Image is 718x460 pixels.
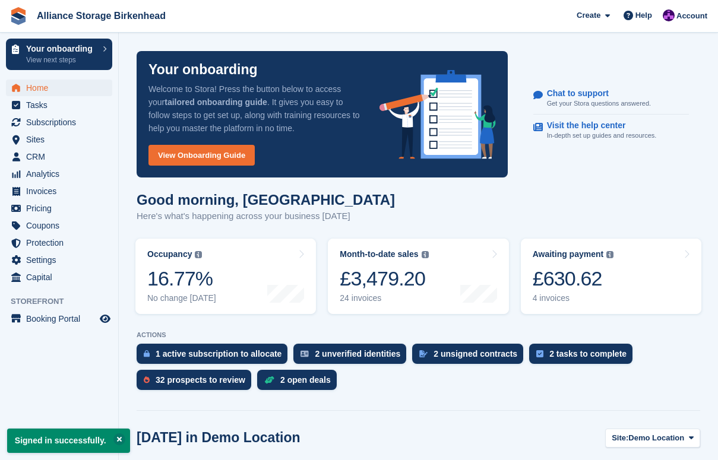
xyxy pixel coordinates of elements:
div: Occupancy [147,249,192,259]
span: Home [26,80,97,96]
span: Create [577,9,600,21]
a: Chat to support Get your Stora questions answered. [533,83,689,115]
p: Welcome to Stora! Press the button below to access your . It gives you easy to follow steps to ge... [148,83,360,135]
span: Sites [26,131,97,148]
div: Awaiting payment [533,249,604,259]
span: Analytics [26,166,97,182]
p: Visit the help center [547,120,647,131]
div: 4 invoices [533,293,614,303]
a: 2 unverified identities [293,344,412,370]
a: menu [6,200,112,217]
img: icon-info-grey-7440780725fd019a000dd9b08b2336e03edf1995a4989e88bcd33f0948082b44.svg [422,251,429,258]
a: menu [6,310,112,327]
span: Site: [612,432,628,444]
span: Invoices [26,183,97,199]
span: Settings [26,252,97,268]
img: Romilly Norton [663,9,675,21]
a: 32 prospects to review [137,370,257,396]
img: deal-1b604bf984904fb50ccaf53a9ad4b4a5d6e5aea283cecdc64d6e3604feb123c2.svg [264,376,274,384]
a: Alliance Storage Birkenhead [32,6,170,26]
img: icon-info-grey-7440780725fd019a000dd9b08b2336e03edf1995a4989e88bcd33f0948082b44.svg [606,251,613,258]
div: £630.62 [533,267,614,291]
a: 2 open deals [257,370,343,396]
a: menu [6,131,112,148]
h1: Good morning, [GEOGRAPHIC_DATA] [137,192,395,208]
img: contract_signature_icon-13c848040528278c33f63329250d36e43548de30e8caae1d1a13099fd9432cc5.svg [419,350,428,357]
a: Occupancy 16.77% No change [DATE] [135,239,316,314]
a: menu [6,114,112,131]
p: Here's what's happening across your business [DATE] [137,210,395,223]
span: Subscriptions [26,114,97,131]
span: Help [635,9,652,21]
a: menu [6,234,112,251]
div: No change [DATE] [147,293,216,303]
p: Chat to support [547,88,641,99]
div: 2 tasks to complete [549,349,627,359]
a: 2 tasks to complete [529,344,638,370]
span: Capital [26,269,97,285]
strong: tailored onboarding guide [165,97,267,107]
a: Visit the help center In-depth set up guides and resources. [533,115,689,147]
div: 24 invoices [340,293,428,303]
p: Get your Stora questions answered. [547,99,651,109]
p: In-depth set up guides and resources. [547,131,657,141]
span: Tasks [26,97,97,113]
div: 1 active subscription to allocate [156,349,281,359]
div: 2 unsigned contracts [434,349,517,359]
a: 2 unsigned contracts [412,344,529,370]
a: Awaiting payment £630.62 4 invoices [521,239,701,314]
a: Preview store [98,312,112,326]
div: 16.77% [147,267,216,291]
p: Your onboarding [148,63,258,77]
a: Month-to-date sales £3,479.20 24 invoices [328,239,508,314]
span: Coupons [26,217,97,234]
p: Signed in successfully. [7,429,130,453]
a: 1 active subscription to allocate [137,344,293,370]
span: Pricing [26,200,97,217]
a: menu [6,217,112,234]
div: £3,479.20 [340,267,428,291]
p: Your onboarding [26,45,97,53]
img: verify_identity-adf6edd0f0f0b5bbfe63781bf79b02c33cf7c696d77639b501bdc392416b5a36.svg [301,350,309,357]
span: CRM [26,148,97,165]
div: Month-to-date sales [340,249,418,259]
a: menu [6,183,112,199]
div: 2 unverified identities [315,349,400,359]
a: View Onboarding Guide [148,145,255,166]
a: menu [6,252,112,268]
button: Site: Demo Location [605,429,700,448]
a: Your onboarding View next steps [6,39,112,70]
img: task-75834270c22a3079a89374b754ae025e5fb1db73e45f91037f5363f120a921f8.svg [536,350,543,357]
img: onboarding-info-6c161a55d2c0e0a8cae90662b2fe09162a5109e8cc188191df67fb4f79e88e88.svg [379,70,496,159]
p: View next steps [26,55,97,65]
a: menu [6,80,112,96]
span: Account [676,10,707,22]
span: Demo Location [628,432,684,444]
a: menu [6,97,112,113]
img: prospect-51fa495bee0391a8d652442698ab0144808aea92771e9ea1ae160a38d050c398.svg [144,376,150,383]
span: Booking Portal [26,310,97,327]
div: 32 prospects to review [156,375,245,385]
img: stora-icon-8386f47178a22dfd0bd8f6a31ec36ba5ce8667c1dd55bd0f319d3a0aa187defe.svg [10,7,27,25]
span: Protection [26,234,97,251]
p: ACTIONS [137,331,700,339]
img: icon-info-grey-7440780725fd019a000dd9b08b2336e03edf1995a4989e88bcd33f0948082b44.svg [195,251,202,258]
h2: [DATE] in Demo Location [137,430,301,446]
div: 2 open deals [280,375,331,385]
a: menu [6,148,112,165]
img: active_subscription_to_allocate_icon-d502201f5373d7db506a760aba3b589e785aa758c864c3986d89f69b8ff3... [144,350,150,357]
a: menu [6,166,112,182]
span: Storefront [11,296,118,307]
a: menu [6,269,112,285]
